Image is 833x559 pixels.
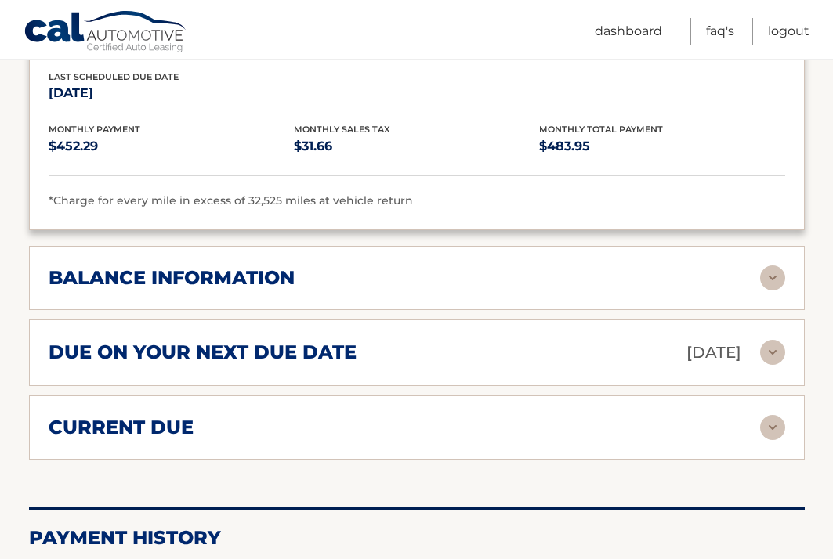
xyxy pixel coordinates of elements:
img: accordion-rest.svg [760,415,785,440]
h2: current due [49,416,194,439]
p: [DATE] [49,82,294,104]
span: Monthly Payment [49,124,140,135]
img: accordion-rest.svg [760,265,785,290]
h2: balance information [49,266,295,290]
p: $483.95 [539,135,784,157]
h2: Payment History [29,526,805,550]
a: Cal Automotive [24,10,188,56]
img: accordion-rest.svg [760,340,785,365]
p: [DATE] [686,339,741,366]
a: FAQ's [706,18,734,45]
span: Monthly Sales Tax [294,124,390,135]
span: *Charge for every mile in excess of 32,525 miles at vehicle return [49,193,413,207]
p: $452.29 [49,135,294,157]
span: Last Scheduled Due Date [49,71,179,82]
a: Dashboard [595,18,662,45]
a: Logout [768,18,809,45]
span: Monthly Total Payment [539,124,663,135]
h2: due on your next due date [49,341,357,364]
p: $31.66 [294,135,539,157]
